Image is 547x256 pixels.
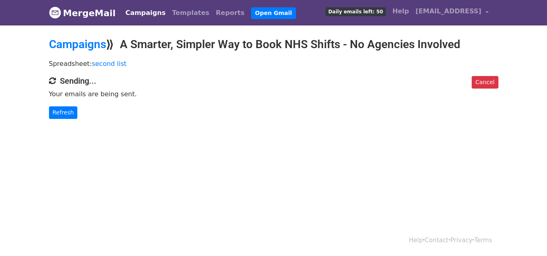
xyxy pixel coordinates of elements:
span: [EMAIL_ADDRESS] [415,6,481,16]
a: Terms [474,237,492,244]
h4: Sending... [49,76,498,86]
a: MergeMail [49,4,116,21]
a: Templates [169,5,213,21]
p: Spreadsheet: [49,59,498,68]
a: Refresh [49,106,78,119]
img: MergeMail logo [49,6,61,19]
a: Campaigns [49,38,106,51]
a: Help [389,3,412,19]
a: Open Gmail [251,7,296,19]
span: Daily emails left: 50 [326,7,386,16]
a: Reports [213,5,248,21]
a: Campaigns [122,5,169,21]
a: [EMAIL_ADDRESS] [412,3,492,22]
a: Daily emails left: 50 [322,3,389,19]
a: second list [92,60,127,68]
p: Your emails are being sent. [49,90,498,98]
a: Help [409,237,423,244]
a: Contact [425,237,448,244]
a: Privacy [450,237,472,244]
h2: ⟫ A Smarter, Simpler Way to Book NHS Shifts - No Agencies Involved [49,38,498,51]
a: Cancel [472,76,498,89]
